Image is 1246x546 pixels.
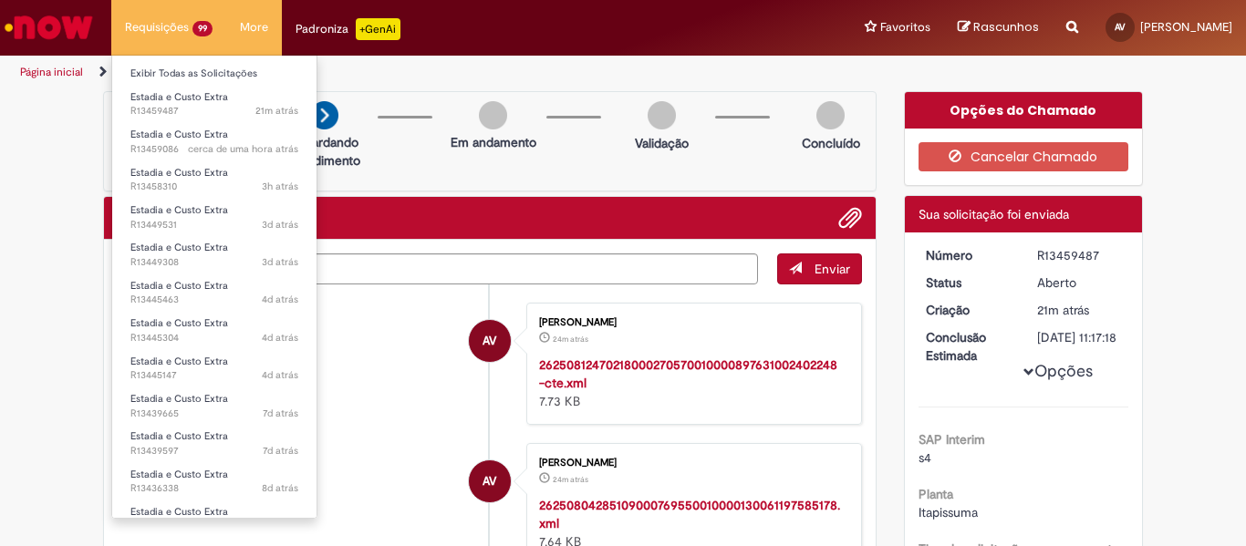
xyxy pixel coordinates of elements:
a: Aberto R13436338 : Estadia e Custo Extra [112,465,317,499]
a: Aberto R13449308 : Estadia e Custo Extra [112,238,317,272]
span: 4d atrás [262,293,298,306]
span: Itapissuma [919,504,978,520]
span: R13449308 [130,255,298,270]
a: Aberto R13449531 : Estadia e Custo Extra [112,201,317,234]
span: cerca de uma hora atrás [188,142,298,156]
span: [PERSON_NAME] [1140,19,1232,35]
span: Estadia e Custo Extra [130,316,228,330]
p: +GenAi [356,18,400,40]
span: 3d atrás [262,255,298,269]
button: Enviar [777,253,862,284]
span: Favoritos [880,18,930,36]
span: R13458310 [130,180,298,194]
img: ServiceNow [2,9,96,46]
a: 26250812470218000270570010000897631002402248-cte.xml [539,356,837,391]
span: s4 [919,449,931,466]
a: 26250804285109000769550010000130061197585178.xml [539,497,840,531]
p: Aguardando atendimento [280,133,369,170]
span: 8d atrás [262,481,298,495]
span: R13445463 [130,293,298,307]
time: 28/08/2025 17:14:09 [553,474,588,485]
ul: Trilhas de página [14,56,817,89]
span: R13459086 [130,142,298,157]
span: Estadia e Custo Extra [130,279,228,293]
a: Aberto R13439597 : Estadia e Custo Extra [112,427,317,460]
span: Estadia e Custo Extra [130,241,228,254]
span: Estadia e Custo Extra [130,505,228,519]
div: [PERSON_NAME] [539,458,843,469]
span: Estadia e Custo Extra [130,203,228,217]
span: Estadia e Custo Extra [130,166,228,180]
p: Validação [635,134,689,152]
span: Estadia e Custo Extra [130,468,228,481]
span: Estadia e Custo Extra [130,90,228,104]
span: 3d atrás [262,218,298,232]
ul: Requisições [111,55,317,519]
span: Requisições [125,18,189,36]
textarea: Digite sua mensagem aqui... [118,253,758,284]
span: 21m atrás [255,104,298,118]
div: [PERSON_NAME] [539,317,843,328]
span: R13439665 [130,407,298,421]
span: Sua solicitação foi enviada [919,206,1069,222]
span: Enviar [815,261,850,277]
time: 28/08/2025 17:14:13 [553,334,588,345]
a: Aberto R13458310 : Estadia e Custo Extra [112,163,317,197]
dt: Status [912,273,1024,292]
span: 24m atrás [553,474,588,485]
dt: Número [912,246,1024,264]
span: R13439597 [130,444,298,458]
span: AV [483,459,496,503]
a: Aberto R13459086 : Estadia e Custo Extra [112,125,317,159]
a: Aberto R13445304 : Estadia e Custo Extra [112,314,317,347]
div: 7.73 KB [539,355,843,410]
span: R13449531 [130,218,298,232]
time: 25/08/2025 16:10:48 [262,331,298,345]
button: Adicionar anexos [838,206,862,230]
time: 26/08/2025 16:01:26 [262,255,298,269]
span: 4d atrás [262,368,298,382]
div: ANDERSON VASCONCELOS [469,320,511,362]
dt: Conclusão Estimada [912,328,1024,365]
p: Concluído [802,134,860,152]
a: Aberto R13459487 : Estadia e Custo Extra [112,88,317,121]
span: Estadia e Custo Extra [130,355,228,368]
span: 4d atrás [262,331,298,345]
span: 21m atrás [1037,302,1089,318]
div: ANDERSON VASCONCELOS [469,460,511,502]
a: Aberto R13445147 : Estadia e Custo Extra [112,352,317,386]
div: Padroniza [296,18,400,40]
span: AV [1115,21,1126,33]
span: R13436338 [130,481,298,496]
b: SAP Interim [919,431,985,448]
span: R13445304 [130,331,298,345]
span: 3h atrás [262,180,298,193]
a: Rascunhos [958,19,1039,36]
time: 28/08/2025 14:37:55 [262,180,298,193]
span: Estadia e Custo Extra [130,429,228,443]
a: Exibir Todas as Solicitações [112,64,317,84]
span: 7d atrás [263,444,298,458]
p: Em andamento [451,133,536,151]
div: Aberto [1037,273,1122,292]
time: 25/08/2025 15:51:27 [262,368,298,382]
a: Página inicial [20,65,83,79]
time: 22/08/2025 12:10:10 [263,407,298,420]
img: img-circle-grey.png [479,101,507,129]
button: Cancelar Chamado [919,142,1129,171]
div: 28/08/2025 17:17:11 [1037,301,1122,319]
div: R13459487 [1037,246,1122,264]
span: R13459487 [130,104,298,118]
time: 28/08/2025 17:17:11 [1037,302,1089,318]
span: 99 [192,21,213,36]
time: 28/08/2025 16:20:04 [188,142,298,156]
img: img-circle-grey.png [648,101,676,129]
span: More [240,18,268,36]
img: arrow-next.png [310,101,338,129]
span: AV [483,319,496,363]
b: Planta [919,486,953,502]
span: 7d atrás [263,407,298,420]
div: Opções do Chamado [905,92,1143,129]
